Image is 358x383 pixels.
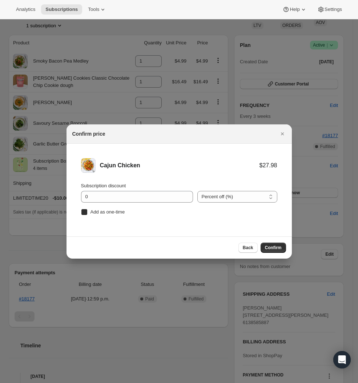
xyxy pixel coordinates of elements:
button: Tools [84,4,111,15]
span: Settings [325,7,342,12]
button: Subscriptions [41,4,82,15]
button: Confirm [261,243,286,253]
div: Cajun Chicken [100,162,260,169]
img: Cajun Chicken [81,158,96,173]
button: Help [278,4,311,15]
div: $27.98 [260,162,277,169]
span: Help [290,7,299,12]
button: Analytics [12,4,40,15]
span: Tools [88,7,99,12]
span: Subscriptions [45,7,78,12]
span: Analytics [16,7,35,12]
button: Settings [313,4,346,15]
span: Back [243,245,253,251]
button: Close [277,129,287,139]
h2: Confirm price [72,130,105,137]
span: Add as one-time [90,209,125,215]
span: Confirm [265,245,282,251]
span: Subscription discount [81,183,126,188]
div: Open Intercom Messenger [333,351,351,368]
button: Back [238,243,258,253]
